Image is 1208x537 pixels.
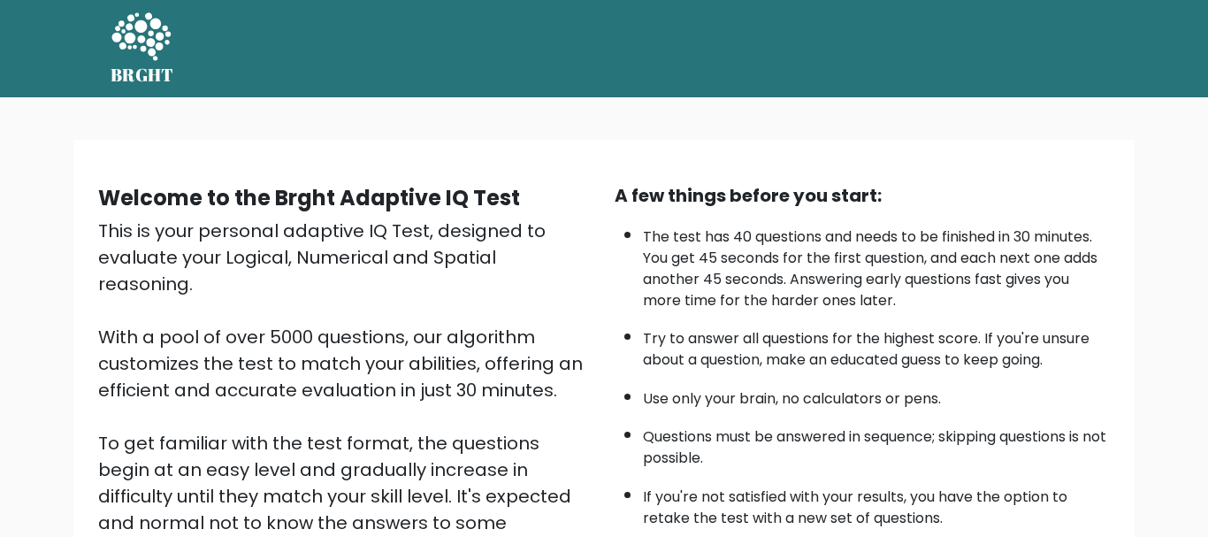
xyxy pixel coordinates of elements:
h5: BRGHT [111,65,174,86]
a: BRGHT [111,7,174,90]
li: Try to answer all questions for the highest score. If you're unsure about a question, make an edu... [643,319,1110,371]
div: A few things before you start: [615,182,1110,209]
li: The test has 40 questions and needs to be finished in 30 minutes. You get 45 seconds for the firs... [643,218,1110,311]
b: Welcome to the Brght Adaptive IQ Test [98,183,520,212]
li: If you're not satisfied with your results, you have the option to retake the test with a new set ... [643,478,1110,529]
li: Use only your brain, no calculators or pens. [643,380,1110,410]
li: Questions must be answered in sequence; skipping questions is not possible. [643,418,1110,469]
